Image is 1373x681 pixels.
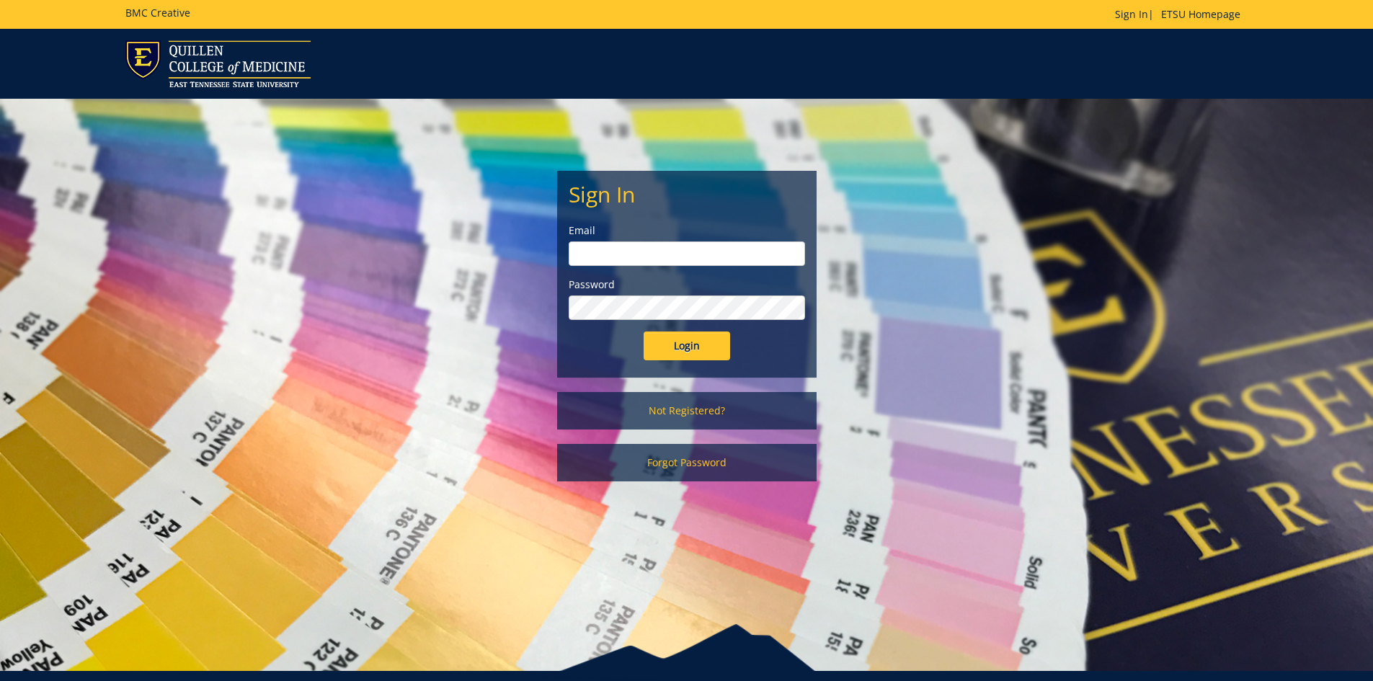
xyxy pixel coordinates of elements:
p: | [1115,7,1248,22]
input: Login [644,331,730,360]
a: Sign In [1115,7,1148,21]
label: Email [569,223,805,238]
a: ETSU Homepage [1154,7,1248,21]
h2: Sign In [569,182,805,206]
label: Password [569,277,805,292]
a: Not Registered? [557,392,817,429]
img: ETSU logo [125,40,311,87]
h5: BMC Creative [125,7,190,18]
a: Forgot Password [557,444,817,481]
